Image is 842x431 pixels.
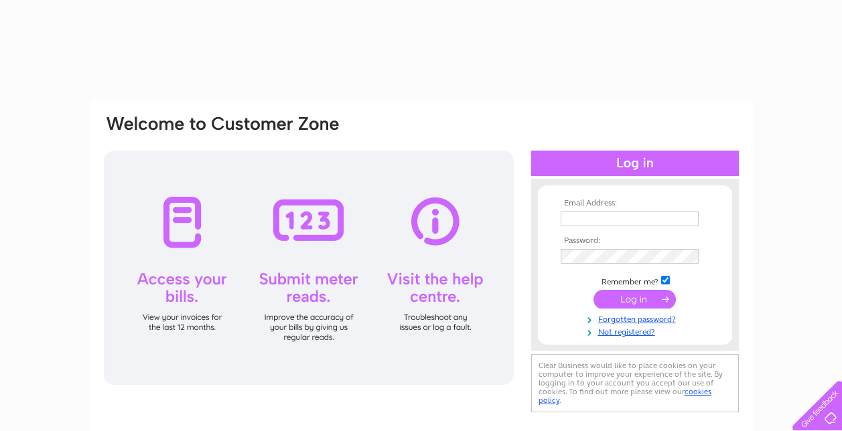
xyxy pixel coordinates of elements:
div: Clear Business would like to place cookies on your computer to improve your experience of the sit... [531,354,739,412]
a: cookies policy [539,387,711,405]
td: Remember me? [557,274,713,287]
a: Forgotten password? [561,312,713,325]
th: Email Address: [557,199,713,208]
th: Password: [557,236,713,246]
input: Submit [593,290,676,309]
a: Not registered? [561,325,713,337]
